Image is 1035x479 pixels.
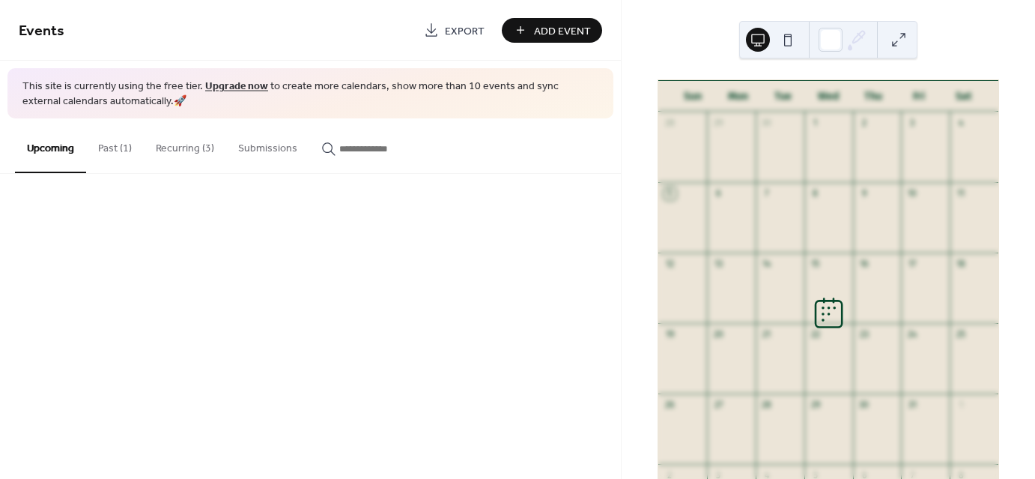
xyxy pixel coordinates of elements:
div: 25 [955,328,968,341]
div: Fri [896,81,941,112]
div: 17 [906,258,919,271]
div: 26 [664,399,676,412]
div: 16 [858,258,870,271]
button: Past (1) [86,118,144,172]
div: 23 [858,328,870,341]
span: Export [445,23,485,39]
div: 31 [906,399,919,412]
div: 28 [760,399,773,412]
div: 1 [955,399,968,412]
div: Wed [806,81,851,112]
span: Add Event [534,23,591,39]
div: Sun [670,81,715,112]
div: 20 [712,328,725,341]
div: 30 [858,399,870,412]
a: Upgrade now [205,76,268,97]
span: Events [19,16,64,46]
div: 12 [664,258,676,271]
div: 1 [809,117,822,130]
div: 27 [712,399,725,412]
div: 14 [760,258,773,271]
div: 21 [760,328,773,341]
div: 15 [809,258,822,271]
div: 9 [858,187,870,200]
div: Thu [851,81,896,112]
div: 5 [664,187,676,200]
button: Recurring (3) [144,118,226,172]
div: Tue [761,81,806,112]
div: 7 [760,187,773,200]
div: 8 [809,187,822,200]
div: Sat [941,81,986,112]
div: 6 [712,187,725,200]
div: 18 [955,258,968,271]
div: 29 [712,117,725,130]
button: Upcoming [15,118,86,173]
a: Export [413,18,496,43]
div: 29 [809,399,822,412]
div: 22 [809,328,822,341]
div: 2 [858,117,870,130]
div: 11 [955,187,968,200]
div: 28 [664,117,676,130]
div: 24 [906,328,919,341]
button: Submissions [226,118,309,172]
div: 10 [906,187,919,200]
div: 30 [760,117,773,130]
span: This site is currently using the free tier. to create more calendars, show more than 10 events an... [22,79,598,109]
div: 3 [906,117,919,130]
div: 19 [664,328,676,341]
div: 4 [955,117,968,130]
div: 13 [712,258,725,271]
div: Mon [715,81,760,112]
button: Add Event [502,18,602,43]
